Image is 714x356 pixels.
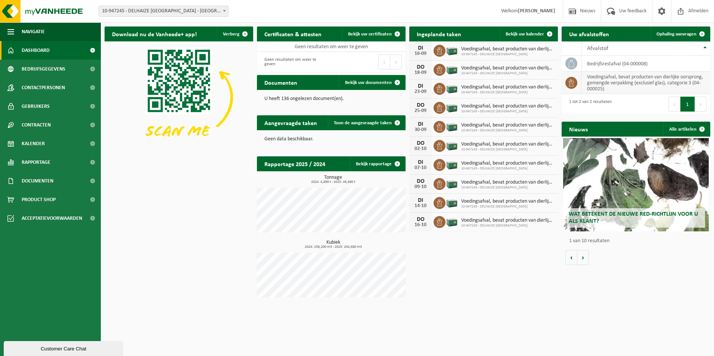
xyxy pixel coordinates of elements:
div: DI [413,159,428,165]
div: 14-10 [413,203,428,209]
span: 10-947245 - DELHAIZE [GEOGRAPHIC_DATA] [461,166,554,171]
div: DI [413,197,428,203]
iframe: chat widget [4,340,125,356]
button: Volgende [577,250,589,265]
div: 1 tot 2 van 2 resultaten [565,96,612,112]
span: Voedingsafval, bevat producten van dierlijke oorsprong, gemengde verpakking (exc... [461,179,554,185]
div: 07-10 [413,165,428,171]
span: Toon de aangevraagde taken [334,121,392,125]
button: Previous [668,97,680,112]
img: PB-LB-0680-HPE-GN-01 [446,139,458,152]
span: Gebruikers [22,97,50,116]
span: Navigatie [22,22,45,41]
div: DO [413,64,428,70]
span: 10-947245 - DELHAIZE SINT-MICHIELS - SINT-MICHIELS [99,6,228,16]
span: 10-947245 - DELHAIZE [GEOGRAPHIC_DATA] [461,71,554,76]
span: Acceptatievoorwaarden [22,209,82,228]
p: U heeft 136 ongelezen document(en). [264,96,398,102]
span: Afvalstof [587,46,608,51]
a: Bekijk uw kalender [500,26,557,41]
h2: Documenten [257,75,305,90]
span: 10-947245 - DELHAIZE [GEOGRAPHIC_DATA] [461,128,554,133]
div: 16-09 [413,51,428,56]
img: PB-LB-0680-HPE-GN-01 [446,101,458,113]
a: Toon de aangevraagde taken [328,115,405,130]
div: DO [413,102,428,108]
span: 2024: 4,890 t - 2025: 46,690 t [261,180,406,184]
h2: Ingeplande taken [409,26,469,41]
img: PB-LB-0680-HPE-GN-01 [446,82,458,94]
div: 18-09 [413,70,428,75]
h3: Tonnage [261,175,406,184]
span: Contactpersonen [22,78,65,97]
button: Next [695,97,707,112]
span: Verberg [223,32,239,37]
div: DO [413,178,428,184]
td: voedingsafval, bevat producten van dierlijke oorsprong, gemengde verpakking (exclusief glas), cat... [581,72,710,94]
span: Bekijk uw documenten [345,80,392,85]
h2: Rapportage 2025 / 2024 [257,156,333,171]
span: 10-947245 - DELHAIZE [GEOGRAPHIC_DATA] [461,185,554,190]
div: Geen resultaten om weer te geven [261,54,327,70]
span: 10-947245 - DELHAIZE [GEOGRAPHIC_DATA] [461,204,554,209]
span: Voedingsafval, bevat producten van dierlijke oorsprong, gemengde verpakking (exc... [461,218,554,224]
span: 10-947245 - DELHAIZE [GEOGRAPHIC_DATA] [461,90,554,95]
img: PB-LB-0680-HPE-GN-01 [446,120,458,132]
span: 10-947245 - DELHAIZE [GEOGRAPHIC_DATA] [461,224,554,228]
img: PB-LB-0680-HPE-GN-01 [446,196,458,209]
span: Contracten [22,116,51,134]
div: 09-10 [413,184,428,190]
a: Ophaling aanvragen [651,26,710,41]
h2: Nieuws [562,122,595,136]
div: 30-09 [413,127,428,132]
strong: [PERSON_NAME] [518,8,555,14]
span: Voedingsafval, bevat producten van dierlijke oorsprong, gemengde verpakking (exc... [461,141,554,147]
img: PB-LB-0680-HPE-GN-01 [446,63,458,75]
span: Voedingsafval, bevat producten van dierlijke oorsprong, gemengde verpakking (exc... [461,46,554,52]
a: Bekijk uw certificaten [342,26,405,41]
div: 16-10 [413,222,428,228]
span: Kalender [22,134,45,153]
span: 10-947245 - DELHAIZE SINT-MICHIELS - SINT-MICHIELS [99,6,229,17]
span: 2024: 238,200 m3 - 2025: 204,680 m3 [261,245,406,249]
td: bedrijfsrestafval (04-000008) [581,56,710,72]
a: Bekijk uw documenten [339,75,405,90]
span: Voedingsafval, bevat producten van dierlijke oorsprong, gemengde verpakking (exc... [461,65,554,71]
span: Voedingsafval, bevat producten van dierlijke oorsprong, gemengde verpakking (exc... [461,160,554,166]
span: Voedingsafval, bevat producten van dierlijke oorsprong, gemengde verpakking (exc... [461,84,554,90]
a: Bekijk rapportage [350,156,405,171]
span: 10-947245 - DELHAIZE [GEOGRAPHIC_DATA] [461,109,554,114]
a: Alle artikelen [663,122,710,137]
img: PB-LB-0680-HPE-GN-01 [446,44,458,56]
h3: Kubiek [261,240,406,249]
button: Verberg [217,26,252,41]
button: Vorige [565,250,577,265]
span: Bekijk uw kalender [506,32,544,37]
span: Ophaling aanvragen [656,32,696,37]
img: PB-LB-0680-HPE-GN-01 [446,158,458,171]
img: PB-LB-0680-HPE-GN-01 [446,215,458,228]
div: DO [413,216,428,222]
span: 10-947245 - DELHAIZE [GEOGRAPHIC_DATA] [461,52,554,57]
p: Geen data beschikbaar. [264,137,398,142]
a: Wat betekent de nieuwe RED-richtlijn voor u als klant? [563,138,709,231]
p: 1 van 10 resultaten [569,238,707,244]
span: 10-947245 - DELHAIZE [GEOGRAPHIC_DATA] [461,147,554,152]
h2: Certificaten & attesten [257,26,329,41]
button: Previous [378,54,390,69]
span: Voedingsafval, bevat producten van dierlijke oorsprong, gemengde verpakking (exc... [461,199,554,204]
div: 02-10 [413,146,428,152]
span: Dashboard [22,41,50,60]
div: DI [413,83,428,89]
button: Next [390,54,402,69]
td: Geen resultaten om weer te geven [257,41,406,52]
h2: Uw afvalstoffen [562,26,617,41]
div: DO [413,140,428,146]
div: DI [413,45,428,51]
span: Product Shop [22,190,56,209]
span: Bedrijfsgegevens [22,60,65,78]
span: Rapportage [22,153,50,172]
button: 1 [680,97,695,112]
div: 23-09 [413,89,428,94]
